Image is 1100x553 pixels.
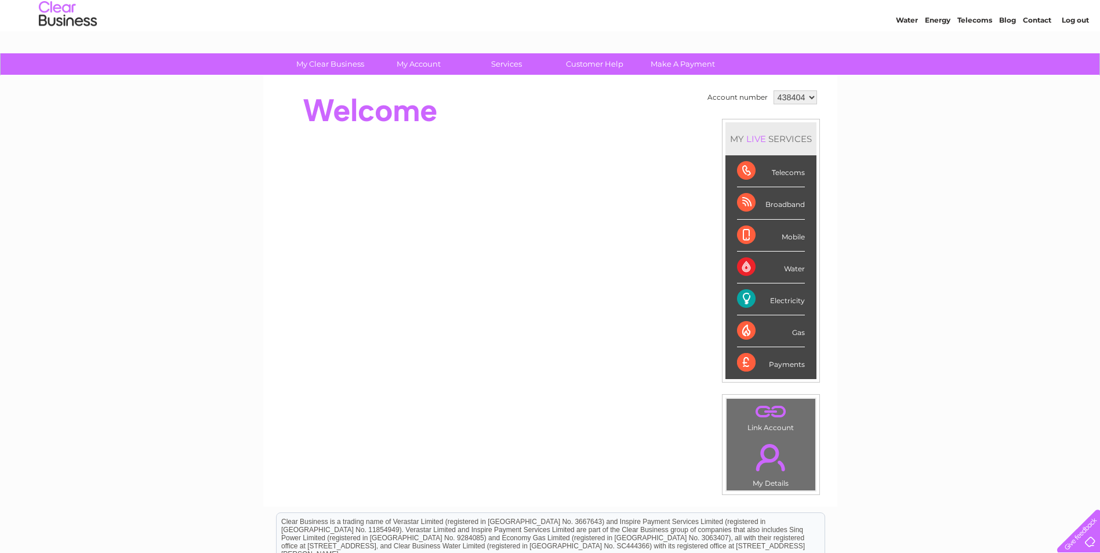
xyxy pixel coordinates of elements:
a: Customer Help [547,53,642,75]
td: My Details [726,434,816,491]
a: Services [459,53,554,75]
a: My Clear Business [282,53,378,75]
td: Account number [705,88,771,107]
a: . [729,402,812,422]
a: 0333 014 3131 [881,6,961,20]
a: Water [896,49,918,58]
div: Electricity [737,283,805,315]
a: Make A Payment [635,53,731,75]
div: Gas [737,315,805,347]
img: logo.png [38,30,97,66]
a: Energy [925,49,950,58]
a: Contact [1023,49,1051,58]
div: Mobile [737,220,805,252]
a: . [729,437,812,478]
div: Payments [737,347,805,379]
a: Blog [999,49,1016,58]
a: My Account [371,53,466,75]
div: Water [737,252,805,283]
td: Link Account [726,398,816,435]
a: Telecoms [957,49,992,58]
div: MY SERVICES [725,122,816,155]
div: Clear Business is a trading name of Verastar Limited (registered in [GEOGRAPHIC_DATA] No. 3667643... [277,6,825,56]
div: LIVE [744,133,768,144]
div: Telecoms [737,155,805,187]
a: Log out [1062,49,1089,58]
div: Broadband [737,187,805,219]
